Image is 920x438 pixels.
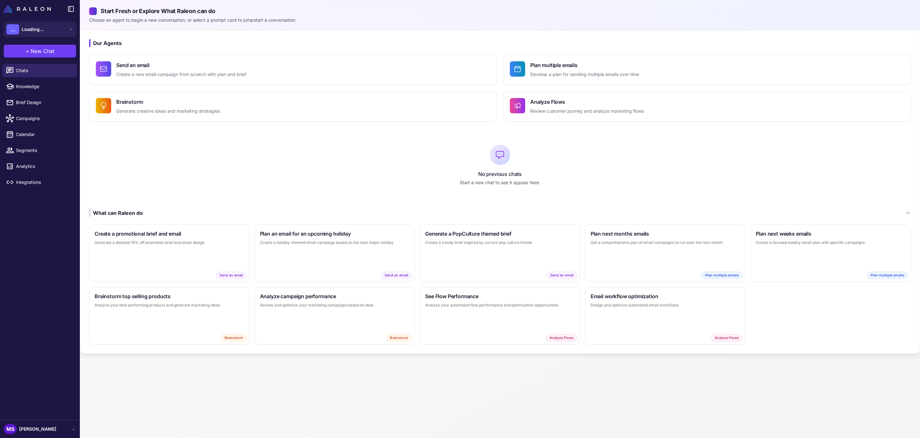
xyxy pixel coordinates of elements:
[116,98,220,106] h4: Brainstorm
[89,39,911,47] h3: Our Agents
[867,272,908,279] span: Plan multiple emails
[255,287,415,344] button: Analyze campaign performanceReview and optimize your marketing campaigns based on dataBrainstorm
[16,67,72,74] span: Chats
[3,80,77,93] a: Knowledge
[16,83,72,90] span: Knowledge
[425,239,575,246] p: Create a trendy brief inspired by current pop culture trends
[260,302,410,308] p: Review and optimize your marketing campaigns based on data
[386,334,412,342] span: Brainstorm
[585,287,746,344] button: Email workflow optimizationDesign and optimize automated email workflowsAnalyze Flows
[16,179,72,186] span: Integrations
[19,426,56,433] span: [PERSON_NAME]
[89,179,911,186] p: Start a new chat to see it appear here.
[4,45,76,57] button: +New Chat
[591,230,740,238] h3: Plan next months emails
[89,55,497,85] button: Send an emailCreate a new email campaign from scratch with plan and brief
[503,55,911,85] button: Plan multiple emailsDevelop a plan for sending multiple emails over time
[95,239,244,246] p: Generate a detailed 15% off promotion brief and email design
[3,144,77,157] a: Segments
[530,98,644,106] h4: Analyze Flows
[95,292,244,300] h3: Brainstorm top selling products
[530,108,644,115] p: Review customer journey and analyze marketing flows
[89,7,911,15] h2: Start Fresh or Explore What Raleon can do
[3,112,77,125] a: Campaigns
[89,209,143,217] div: What can Raleon do
[585,224,746,282] button: Plan next months emailsGet a comprehensive plan of email campaigns to run over the next monthPlan...
[425,230,575,238] h3: Generate a PopCulture themed brief
[425,302,575,308] p: Analyze your automated flow performance and optimization opportunities
[701,272,742,279] span: Plan multiple emails
[22,26,43,33] span: Loading...
[16,163,72,170] span: Analytics
[89,91,497,122] button: BrainstormGenerate creative ideas and marketing strategies
[4,424,17,434] div: MS
[756,230,905,238] h3: Plan next weeks emails
[3,160,77,173] a: Analytics
[711,334,742,342] span: Analyze Flows
[16,147,72,154] span: Segments
[16,99,72,106] span: Brief Design
[530,71,639,78] p: Develop a plan for sending multiple emails over time
[750,224,911,282] button: Plan next weeks emailsCreate a focused weekly email plan with specific campaignsPlan multiple emails
[4,5,53,13] a: Raleon Logo
[95,302,244,308] p: Analyze your best performing products and generate marketing ideas
[95,230,244,238] h3: Create a promotional brief and email
[26,47,29,55] span: +
[31,47,54,55] span: New Chat
[16,131,72,138] span: Calendar
[756,239,905,246] p: Create a focused weekly email plan with specific campaigns
[116,71,246,78] p: Create a new email campaign from scratch with plan and brief
[503,91,911,122] button: Analyze FlowsReview customer journey and analyze marketing flows
[16,115,72,122] span: Campaigns
[591,239,740,246] p: Get a comprehensive plan of email campaigns to run over the next month
[89,287,249,344] button: Brainstorm top selling productsAnalyze your best performing products and generate marketing ideas...
[89,170,911,178] p: No previous chats
[6,24,19,34] div: ...
[530,61,639,69] h4: Plan multiple emails
[260,239,410,246] p: Create a holiday-themed email campaign based on the next major holiday
[89,224,249,282] button: Create a promotional brief and emailGenerate a detailed 15% off promotion brief and email designS...
[260,292,410,300] h3: Analyze campaign performance
[425,292,575,300] h3: See Flow Performance
[4,22,76,37] button: ...Loading...
[216,272,247,279] span: Send an email
[381,272,412,279] span: Send an email
[591,302,740,308] p: Design and optimize automated email workflows
[4,5,51,13] img: Raleon Logo
[420,287,580,344] button: See Flow PerformanceAnalyze your automated flow performance and optimization opportunitiesAnalyze...
[3,176,77,189] a: Integrations
[3,128,77,141] a: Calendar
[221,334,247,342] span: Brainstorm
[116,108,220,115] p: Generate creative ideas and marketing strategies
[260,230,410,238] h3: Plan an email for an upcoming holiday
[255,224,415,282] button: Plan an email for an upcoming holidayCreate a holiday-themed email campaign based on the next maj...
[116,61,246,69] h4: Send an email
[89,17,911,24] p: Choose an agent to begin a new conversation, or select a prompt card to jumpstart a conversation.
[546,334,577,342] span: Analyze Flows
[3,96,77,109] a: Brief Design
[420,224,580,282] button: Generate a PopCulture themed briefCreate a trendy brief inspired by current pop culture trendsSen...
[547,272,577,279] span: Send an email
[3,64,77,77] a: Chats
[591,292,740,300] h3: Email workflow optimization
